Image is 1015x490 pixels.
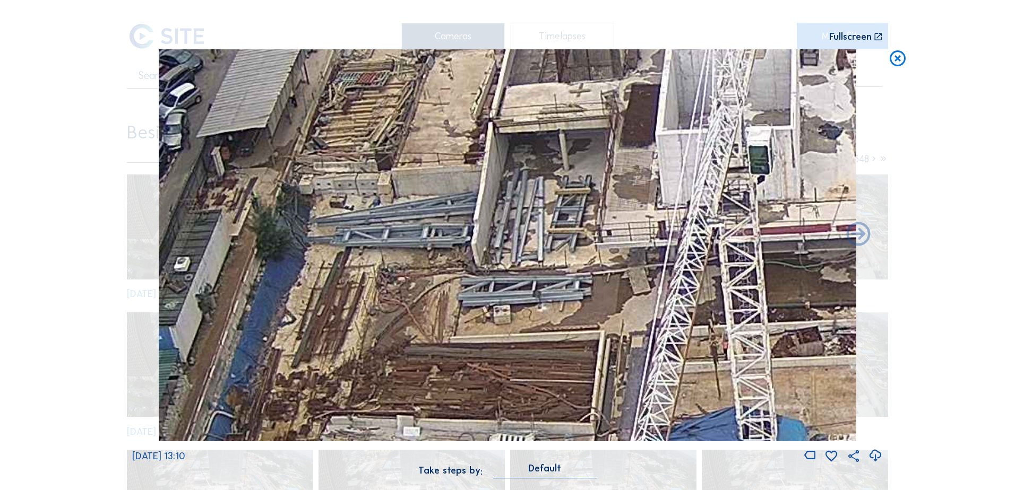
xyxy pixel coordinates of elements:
span: [DATE] 13:10 [132,450,185,462]
i: Back [844,221,873,249]
div: Take steps by: [418,466,483,475]
div: Default [493,463,597,478]
div: Default [528,463,561,473]
div: Fullscreen [829,32,872,42]
img: Image [159,49,856,441]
